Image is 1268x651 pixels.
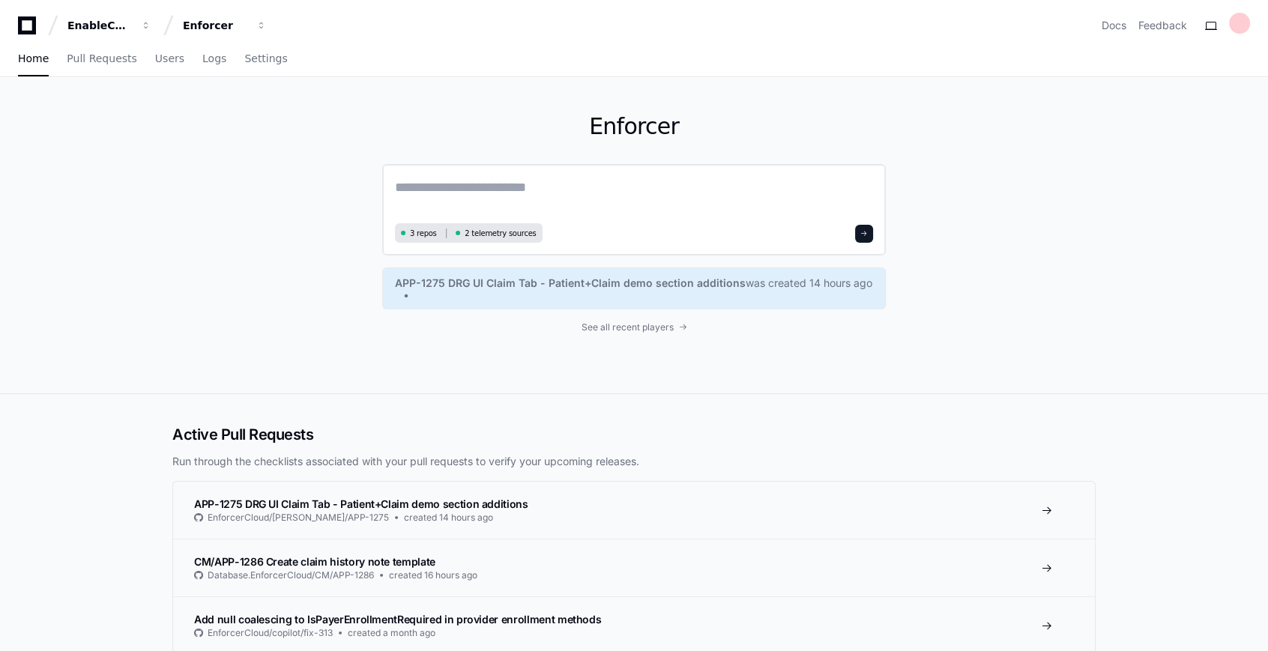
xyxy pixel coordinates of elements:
[746,276,872,291] span: was created 14 hours ago
[18,42,49,76] a: Home
[183,18,247,33] div: Enforcer
[395,276,746,291] span: APP-1275 DRG UI Claim Tab - Patient+Claim demo section additions
[208,569,374,581] span: Database.EnforcerCloud/CM/APP-1286
[173,539,1095,596] a: CM/APP-1286 Create claim history note templateDatabase.EnforcerCloud/CM/APP-1286created 16 hours ago
[67,42,136,76] a: Pull Requests
[155,54,184,63] span: Users
[348,627,435,639] span: created a month ago
[382,113,886,140] h1: Enforcer
[389,569,477,581] span: created 16 hours ago
[67,54,136,63] span: Pull Requests
[244,54,287,63] span: Settings
[194,497,528,510] span: APP-1275 DRG UI Claim Tab - Patient+Claim demo section additions
[67,18,132,33] div: EnableComp
[155,42,184,76] a: Users
[61,12,157,39] button: EnableComp
[382,321,886,333] a: See all recent players
[1138,18,1187,33] button: Feedback
[582,321,674,333] span: See all recent players
[208,512,389,524] span: EnforcerCloud/[PERSON_NAME]/APP-1275
[194,555,435,568] span: CM/APP-1286 Create claim history note template
[465,228,536,239] span: 2 telemetry sources
[395,276,873,301] a: APP-1275 DRG UI Claim Tab - Patient+Claim demo section additionswas created 14 hours ago
[194,613,601,626] span: Add null coalescing to IsPayerEnrollmentRequired in provider enrollment methods
[244,42,287,76] a: Settings
[18,54,49,63] span: Home
[177,12,273,39] button: Enforcer
[208,627,333,639] span: EnforcerCloud/copilot/fix-313
[1102,18,1126,33] a: Docs
[173,482,1095,539] a: APP-1275 DRG UI Claim Tab - Patient+Claim demo section additionsEnforcerCloud/[PERSON_NAME]/APP-1...
[202,54,226,63] span: Logs
[410,228,437,239] span: 3 repos
[172,454,1096,469] p: Run through the checklists associated with your pull requests to verify your upcoming releases.
[172,424,1096,445] h2: Active Pull Requests
[404,512,493,524] span: created 14 hours ago
[202,42,226,76] a: Logs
